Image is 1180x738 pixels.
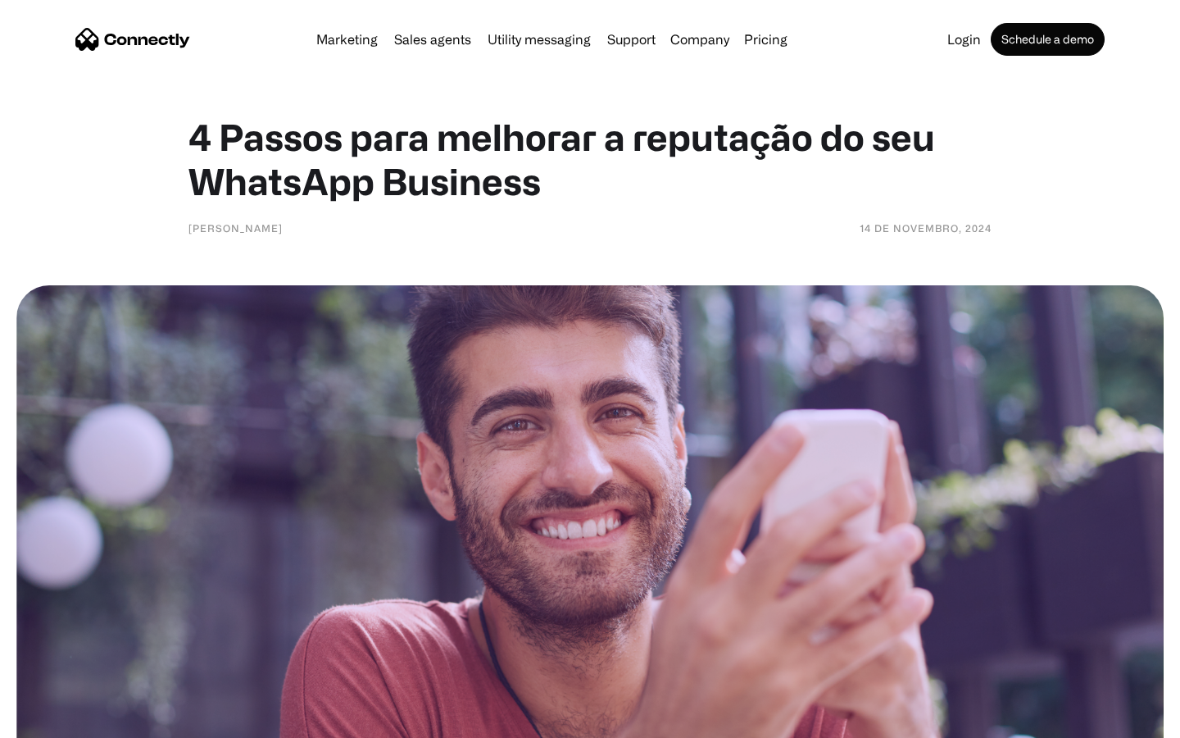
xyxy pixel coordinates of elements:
[310,33,384,46] a: Marketing
[33,709,98,732] ul: Language list
[601,33,662,46] a: Support
[188,115,992,203] h1: 4 Passos para melhorar a reputação do seu WhatsApp Business
[481,33,597,46] a: Utility messaging
[670,28,729,51] div: Company
[388,33,478,46] a: Sales agents
[188,220,283,236] div: [PERSON_NAME]
[737,33,794,46] a: Pricing
[941,33,987,46] a: Login
[991,23,1105,56] a: Schedule a demo
[75,27,190,52] a: home
[860,220,992,236] div: 14 de novembro, 2024
[665,28,734,51] div: Company
[16,709,98,732] aside: Language selected: English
